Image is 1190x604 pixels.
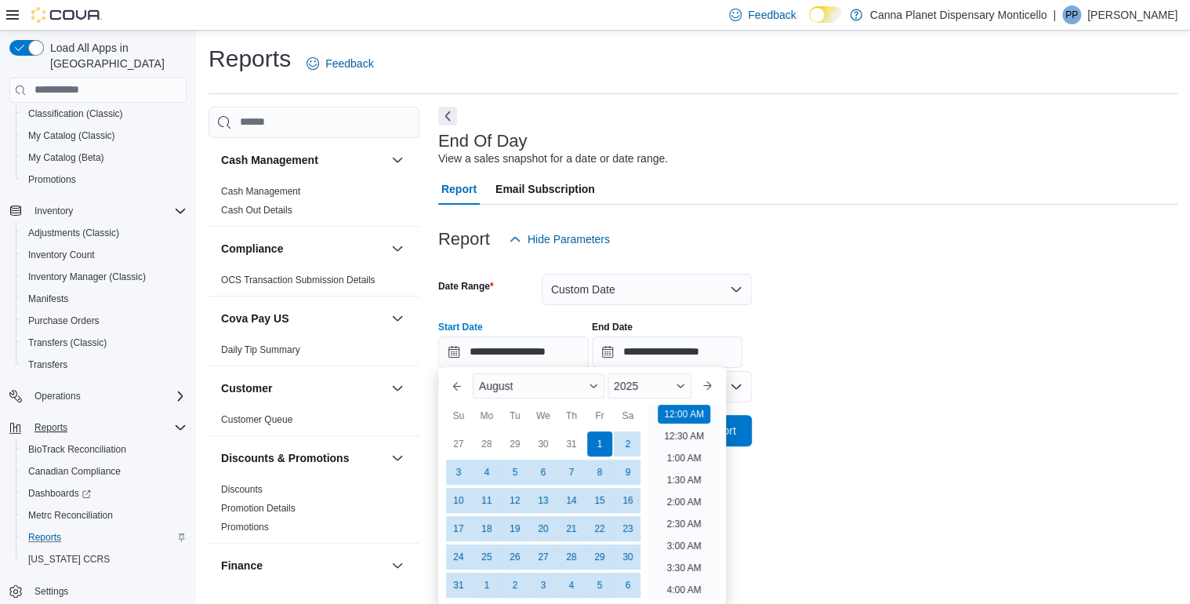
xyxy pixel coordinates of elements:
div: day-20 [531,516,556,541]
span: Inventory [34,205,73,217]
span: Dashboards [22,484,187,503]
span: Email Subscription [495,173,595,205]
div: day-30 [615,544,640,569]
span: Reports [28,418,187,437]
span: Discounts [221,483,263,496]
div: day-23 [615,516,640,541]
button: Cash Management [388,151,407,169]
p: | [1053,5,1056,24]
button: Operations [3,385,193,407]
a: Purchase Orders [22,311,106,330]
a: Daily Tip Summary [221,344,300,355]
h3: Compliance [221,241,283,257]
span: Feedback [325,56,373,71]
a: Metrc Reconciliation [22,506,119,525]
button: Compliance [221,241,385,257]
button: Adjustments (Classic) [16,222,193,244]
span: Settings [34,585,68,598]
div: day-3 [446,460,471,485]
div: day-22 [587,516,612,541]
div: Customer [209,410,419,435]
button: Open list of options [730,380,742,393]
span: Canadian Compliance [22,462,187,481]
div: day-13 [531,488,556,513]
span: August [479,380,513,392]
div: day-18 [474,516,499,541]
div: day-6 [531,460,556,485]
p: Canna Planet Dispensary Monticello [870,5,1047,24]
div: Button. Open the month selector. August is currently selected. [473,373,604,398]
span: Load All Apps in [GEOGRAPHIC_DATA] [44,40,187,71]
a: Promotion Details [221,503,296,514]
span: Classification (Classic) [28,107,123,120]
span: Canadian Compliance [28,465,121,478]
div: day-31 [446,573,471,598]
div: day-2 [615,431,640,457]
button: Next [438,107,457,126]
button: Discounts & Promotions [388,449,407,468]
label: End Date [592,321,633,333]
span: Daily Tip Summary [221,344,300,356]
div: day-29 [587,544,612,569]
span: Operations [28,387,187,406]
div: day-15 [587,488,612,513]
button: Settings [3,580,193,602]
span: GL Account Totals [221,591,296,603]
li: 12:30 AM [658,427,710,446]
a: Promotions [22,170,82,189]
label: Start Date [438,321,483,333]
h3: End Of Day [438,132,528,151]
div: day-6 [615,573,640,598]
span: Purchase Orders [28,315,100,327]
div: day-12 [502,488,528,513]
div: We [531,403,556,428]
div: day-5 [502,460,528,485]
a: Inventory Count [22,246,101,264]
li: 2:00 AM [660,493,707,511]
a: Canadian Compliance [22,462,127,481]
button: Transfers [16,354,193,376]
h3: Customer [221,380,272,396]
input: Dark Mode [809,6,842,23]
h3: Discounts & Promotions [221,450,349,466]
div: day-17 [446,516,471,541]
a: Dashboards [22,484,97,503]
div: day-28 [559,544,584,569]
a: Reports [22,528,67,547]
span: BioTrack Reconciliation [22,440,187,459]
div: day-1 [587,431,612,457]
div: day-2 [502,573,528,598]
span: Inventory Manager (Classic) [22,267,187,286]
a: [US_STATE] CCRS [22,550,116,569]
div: day-30 [531,431,556,457]
button: Custom Date [542,274,752,305]
span: Hide Parameters [528,231,610,247]
span: Inventory [28,202,187,220]
span: Washington CCRS [22,550,187,569]
img: Cova [31,7,102,23]
button: Metrc Reconciliation [16,504,193,526]
button: Inventory [28,202,79,220]
a: Manifests [22,289,74,308]
button: Reports [28,418,74,437]
button: Finance [388,556,407,575]
button: Hide Parameters [502,224,616,255]
a: Transfers [22,355,74,374]
li: 1:00 AM [660,449,707,468]
button: Compliance [388,239,407,258]
button: Discounts & Promotions [221,450,385,466]
span: Classification (Classic) [22,104,187,123]
li: 1:30 AM [660,471,707,489]
div: day-1 [474,573,499,598]
button: Cash Management [221,152,385,168]
div: day-9 [615,460,640,485]
li: 4:00 AM [660,580,707,599]
span: My Catalog (Beta) [22,148,187,167]
div: day-4 [559,573,584,598]
div: Cash Management [209,182,419,226]
span: Promotions [221,521,269,533]
label: Date Range [438,280,494,293]
span: Cash Management [221,185,300,198]
div: Fr [587,403,612,428]
p: [PERSON_NAME] [1087,5,1177,24]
